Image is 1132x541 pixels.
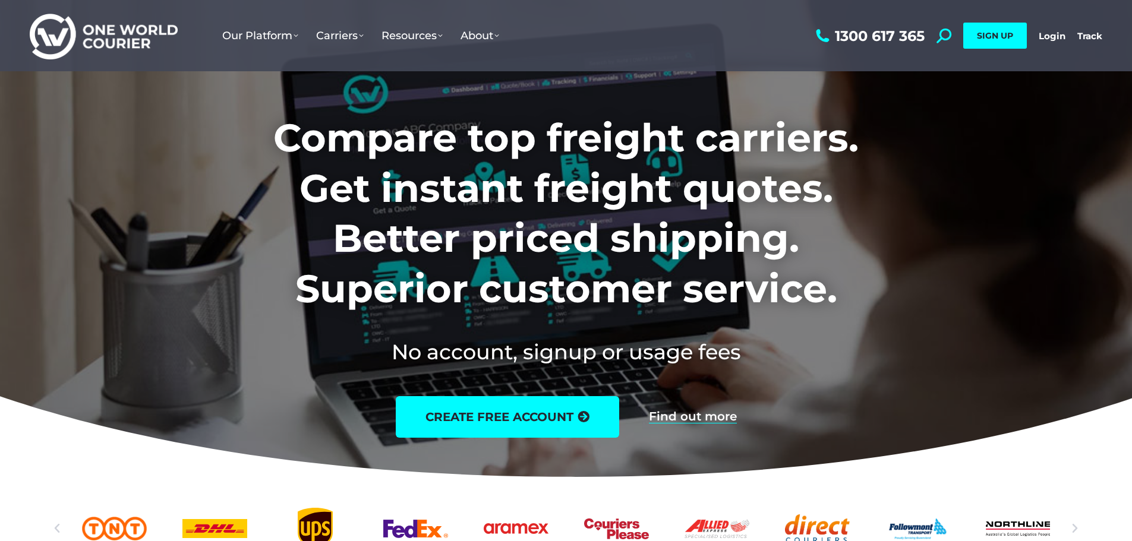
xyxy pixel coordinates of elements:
a: SIGN UP [963,23,1027,49]
a: Find out more [649,410,737,423]
span: SIGN UP [977,30,1013,41]
img: One World Courier [30,12,178,60]
a: Track [1077,30,1102,42]
span: Our Platform [222,29,298,42]
a: Carriers [307,17,373,54]
span: About [461,29,499,42]
h1: Compare top freight carriers. Get instant freight quotes. Better priced shipping. Superior custom... [195,113,937,314]
a: Our Platform [213,17,307,54]
span: Carriers [316,29,364,42]
a: 1300 617 365 [813,29,925,43]
h2: No account, signup or usage fees [195,337,937,366]
a: create free account [396,396,619,438]
span: Resources [381,29,443,42]
a: Login [1039,30,1065,42]
a: Resources [373,17,452,54]
a: About [452,17,508,54]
